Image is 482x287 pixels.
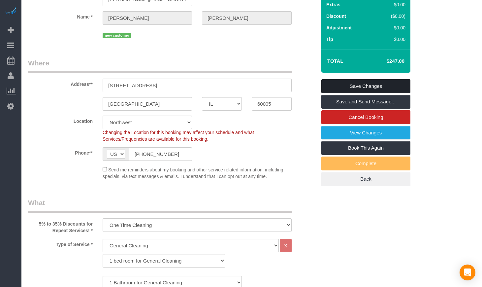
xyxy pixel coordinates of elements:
label: Name * [23,11,98,20]
label: Tip [326,36,333,43]
div: $0.00 [375,24,405,31]
div: ($0.00) [375,13,405,19]
label: 5% to 35% Discounts for Repeat Services! * [23,218,98,234]
label: Type of Service * [23,239,98,248]
a: Save Changes [321,79,410,93]
strong: Total [327,58,343,64]
legend: What [28,198,292,213]
input: First Name** [103,11,192,25]
a: Cancel Booking [321,110,410,124]
a: View Changes [321,126,410,140]
h4: $247.00 [367,58,404,64]
div: $0.00 [375,36,405,43]
input: Zip Code** [252,97,292,111]
label: Extras [326,1,340,8]
a: Save and Send Message... [321,95,410,109]
img: Automaid Logo [4,7,17,16]
a: Book This Again [321,141,410,155]
span: new customer [103,33,131,38]
input: Last Name* [202,11,291,25]
label: Location [23,116,98,125]
div: Open Intercom Messenger [460,265,475,280]
span: Send me reminders about my booking and other service related information, including specials, via... [103,167,283,179]
label: Discount [326,13,346,19]
span: Changing the Location for this booking may affect your schedule and what Services/Frequencies are... [103,130,254,142]
div: $0.00 [375,1,405,8]
label: Adjustment [326,24,352,31]
legend: Where [28,58,292,73]
a: Back [321,172,410,186]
